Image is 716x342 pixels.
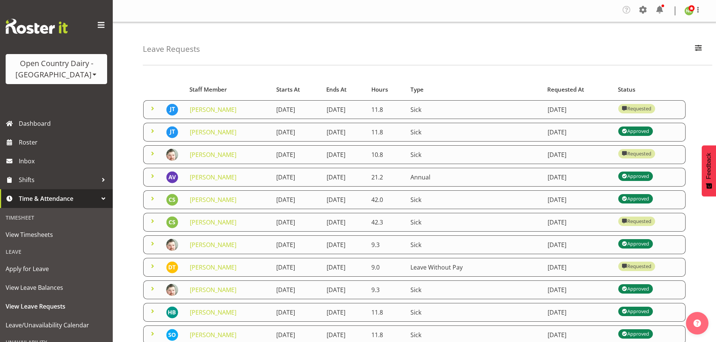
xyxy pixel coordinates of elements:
td: 42.0 [367,190,406,209]
td: [DATE] [543,258,614,277]
span: Feedback [705,153,712,179]
a: [PERSON_NAME] [190,218,236,226]
div: Requested [622,217,651,226]
div: Approved [622,284,649,293]
a: View Leave Balances [2,278,111,297]
td: [DATE] [272,258,322,277]
td: Sick [406,303,543,322]
td: Sick [406,213,543,232]
img: christopher-sutherland9865.jpg [166,194,178,206]
td: Sick [406,123,543,142]
span: Shifts [19,174,98,185]
a: [PERSON_NAME] [190,196,236,204]
span: View Leave Balances [6,282,107,293]
td: [DATE] [272,213,322,232]
td: 11.8 [367,123,406,142]
td: [DATE] [322,145,367,164]
button: Filter Employees [690,41,706,57]
td: 9.0 [367,258,406,277]
div: Requested [622,149,651,158]
img: dean-tither7411.jpg [166,261,178,273]
td: Sick [406,235,543,254]
td: [DATE] [322,190,367,209]
img: jason-turner-soper10302.jpg [166,126,178,138]
td: [DATE] [543,123,614,142]
td: 9.3 [367,280,406,299]
span: Apply for Leave [6,263,107,274]
a: View Leave Requests [2,297,111,316]
div: Timesheet [2,210,111,225]
td: [DATE] [322,168,367,187]
a: [PERSON_NAME] [190,128,236,136]
img: Rosterit website logo [6,19,68,34]
td: [DATE] [272,280,322,299]
td: Sick [406,145,543,164]
td: [DATE] [322,280,367,299]
a: Leave/Unavailability Calendar [2,316,111,334]
span: View Leave Requests [6,301,107,312]
img: tom-rahl00179a23f0fb9bce612918c6557a6a19.png [166,239,178,251]
a: View Timesheets [2,225,111,244]
a: [PERSON_NAME] [190,331,236,339]
button: Feedback - Show survey [702,145,716,196]
td: 42.3 [367,213,406,232]
td: [DATE] [543,168,614,187]
img: sean-oneill10131.jpg [166,329,178,341]
td: Leave Without Pay [406,258,543,277]
h4: Leave Requests [143,45,200,53]
td: [DATE] [272,235,322,254]
a: [PERSON_NAME] [190,263,236,271]
div: Approved [622,194,649,203]
span: Inbox [19,155,109,167]
td: [DATE] [272,303,322,322]
div: Open Country Dairy - [GEOGRAPHIC_DATA] [13,58,100,80]
div: Hours [371,85,402,94]
td: [DATE] [543,235,614,254]
td: [DATE] [322,303,367,322]
img: help-xxl-2.png [693,319,701,327]
div: Starts At [276,85,318,94]
div: Staff Member [189,85,268,94]
td: [DATE] [272,168,322,187]
td: [DATE] [322,100,367,119]
td: 11.8 [367,100,406,119]
div: Approved [622,329,649,338]
td: [DATE] [543,190,614,209]
img: jason-turner-soper10302.jpg [166,104,178,116]
td: [DATE] [543,213,614,232]
td: 10.8 [367,145,406,164]
td: [DATE] [543,303,614,322]
span: Time & Attendance [19,193,98,204]
img: christopher-sutherland9865.jpg [166,216,178,228]
span: Leave/Unavailability Calendar [6,319,107,331]
a: [PERSON_NAME] [190,308,236,316]
div: Type [410,85,539,94]
a: [PERSON_NAME] [190,151,236,159]
div: Approved [622,239,649,248]
span: Dashboard [19,118,109,129]
td: [DATE] [322,213,367,232]
td: [DATE] [543,145,614,164]
td: [DATE] [543,280,614,299]
a: Apply for Leave [2,259,111,278]
td: [DATE] [272,123,322,142]
td: [DATE] [322,258,367,277]
td: [DATE] [272,100,322,119]
td: Sick [406,280,543,299]
td: [DATE] [272,190,322,209]
div: Requested At [547,85,609,94]
span: View Timesheets [6,229,107,240]
td: Sick [406,100,543,119]
a: [PERSON_NAME] [190,286,236,294]
div: Approved [622,127,649,136]
img: tom-rahl00179a23f0fb9bce612918c6557a6a19.png [166,149,178,161]
td: [DATE] [543,100,614,119]
td: [DATE] [322,235,367,254]
td: Sick [406,190,543,209]
td: 11.8 [367,303,406,322]
span: Roster [19,137,109,148]
div: Status [618,85,681,94]
td: 9.3 [367,235,406,254]
a: [PERSON_NAME] [190,173,236,181]
img: tom-rahl00179a23f0fb9bce612918c6557a6a19.png [166,284,178,296]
